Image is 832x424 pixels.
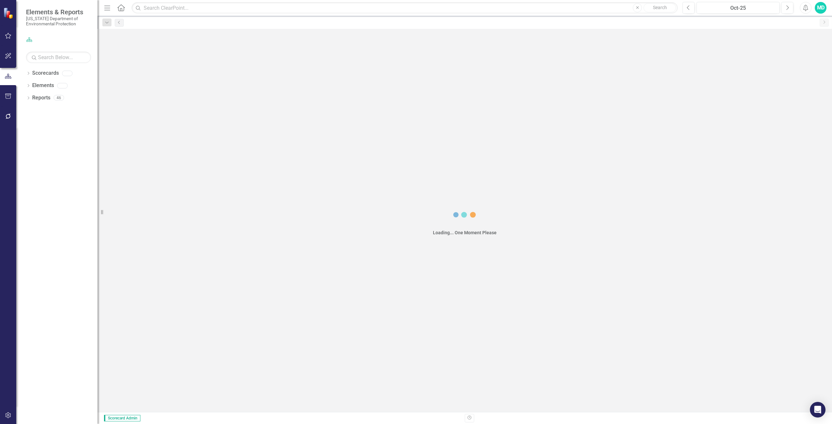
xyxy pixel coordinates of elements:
[32,70,59,77] a: Scorecards
[54,95,64,101] div: 46
[810,402,825,418] div: Open Intercom Messenger
[104,415,140,421] span: Scorecard Admin
[132,2,678,14] input: Search ClearPoint...
[26,8,91,16] span: Elements & Reports
[643,3,676,12] button: Search
[32,82,54,89] a: Elements
[3,7,15,19] img: ClearPoint Strategy
[653,5,667,10] span: Search
[696,2,780,14] button: Oct-25
[26,16,91,27] small: [US_STATE] Department of Environmental Protection
[26,52,91,63] input: Search Below...
[433,229,497,236] div: Loading... One Moment Please
[699,4,777,12] div: Oct-25
[32,94,50,102] a: Reports
[815,2,826,14] button: MD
